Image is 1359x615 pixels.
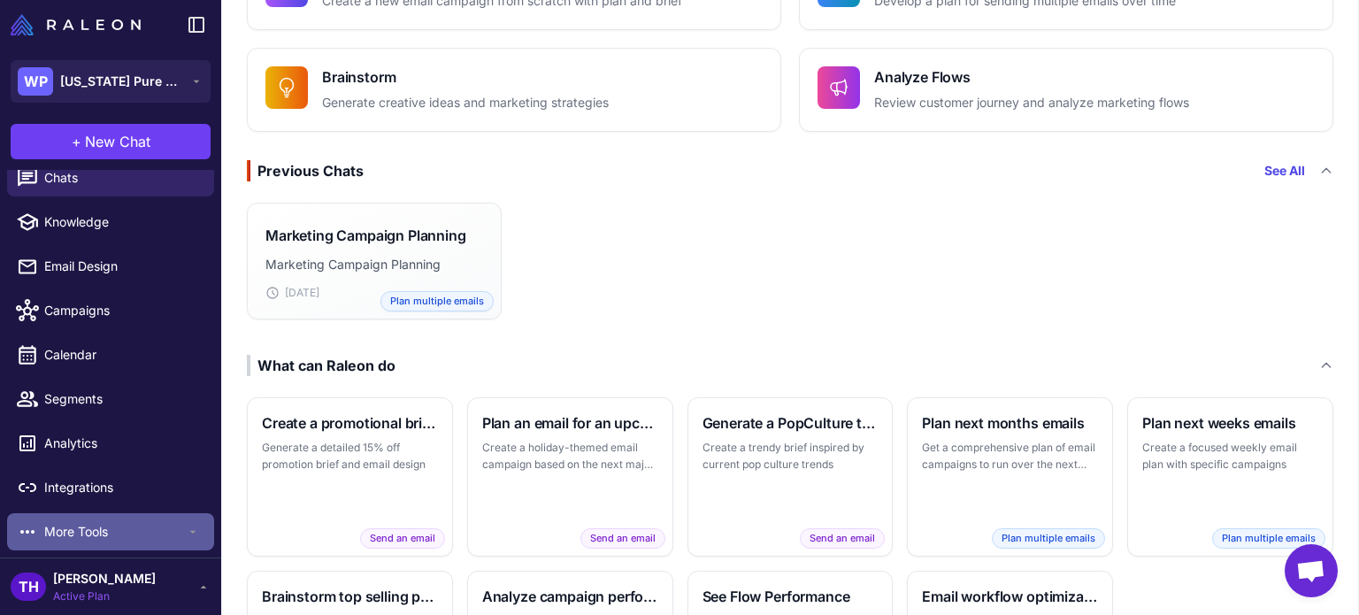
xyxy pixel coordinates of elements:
p: Generate a detailed 15% off promotion brief and email design [262,439,438,473]
button: WP[US_STATE] Pure Natural Beef [11,60,211,103]
span: Send an email [580,528,665,549]
div: WP [18,67,53,96]
h3: Plan next months emails [922,412,1098,434]
div: What can Raleon do [247,355,395,376]
img: Raleon Logo [11,14,141,35]
button: Plan next months emailsGet a comprehensive plan of email campaigns to run over the next monthPlan... [907,397,1113,557]
button: BrainstormGenerate creative ideas and marketing strategies [247,48,781,132]
a: Email Design [7,248,214,285]
span: Email Design [44,257,200,276]
a: Campaigns [7,292,214,329]
h3: Marketing Campaign Planning [265,225,466,246]
span: Plan multiple emails [1212,528,1325,549]
span: Analytics [44,434,200,453]
h4: Brainstorm [322,66,609,88]
p: Create a focused weekly email plan with specific campaigns [1142,439,1318,473]
span: Knowledge [44,212,200,232]
h4: Analyze Flows [874,66,1189,88]
span: Send an email [800,528,885,549]
span: + [72,131,81,152]
div: [DATE] [265,285,483,301]
div: TH [11,573,46,601]
a: Raleon Logo [11,14,148,35]
h3: Create a promotional brief and email [262,412,438,434]
a: Knowledge [7,204,214,241]
span: Campaigns [44,301,200,320]
span: More Tools [44,522,186,542]
span: Plan multiple emails [992,528,1105,549]
button: Generate a PopCulture themed briefCreate a trendy brief inspired by current pop culture trendsSen... [687,397,894,557]
h3: Brainstorm top selling products [262,586,438,607]
a: Chats [7,159,214,196]
p: Review customer journey and analyze marketing flows [874,93,1189,113]
p: Create a trendy brief inspired by current pop culture trends [703,439,879,473]
h3: Plan an email for an upcoming holiday [482,412,658,434]
span: [US_STATE] Pure Natural Beef [60,72,184,91]
p: Create a holiday-themed email campaign based on the next major holiday [482,439,658,473]
button: Plan next weeks emailsCreate a focused weekly email plan with specific campaignsPlan multiple emails [1127,397,1333,557]
p: Get a comprehensive plan of email campaigns to run over the next month [922,439,1098,473]
div: Open chat [1285,544,1338,597]
a: Calendar [7,336,214,373]
h3: Plan next weeks emails [1142,412,1318,434]
span: Integrations [44,478,200,497]
span: Active Plan [53,588,156,604]
h3: Email workflow optimization [922,586,1098,607]
a: Segments [7,381,214,418]
p: Marketing Campaign Planning [265,255,483,274]
button: +New Chat [11,124,211,159]
h3: Analyze campaign performance [482,586,658,607]
a: Integrations [7,469,214,506]
button: Plan an email for an upcoming holidayCreate a holiday-themed email campaign based on the next maj... [467,397,673,557]
span: [PERSON_NAME] [53,569,156,588]
span: New Chat [85,131,150,152]
h3: See Flow Performance [703,586,879,607]
p: Generate creative ideas and marketing strategies [322,93,609,113]
div: Previous Chats [247,160,364,181]
span: Segments [44,389,200,409]
span: Calendar [44,345,200,365]
button: Create a promotional brief and emailGenerate a detailed 15% off promotion brief and email designS... [247,397,453,557]
a: See All [1264,161,1305,181]
button: Analyze FlowsReview customer journey and analyze marketing flows [799,48,1333,132]
h3: Generate a PopCulture themed brief [703,412,879,434]
a: Analytics [7,425,214,462]
span: Plan multiple emails [380,291,494,311]
span: Send an email [360,528,445,549]
span: Chats [44,168,200,188]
